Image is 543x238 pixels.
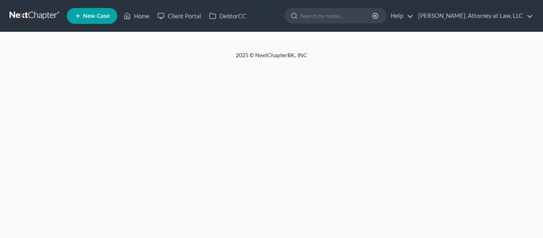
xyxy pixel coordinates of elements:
[45,51,498,66] div: 2025 © NextChapterBK, INC
[301,8,373,23] input: Search by name...
[414,9,533,23] a: [PERSON_NAME], Attorney at Law, LLC
[120,9,153,23] a: Home
[153,9,205,23] a: Client Portal
[205,9,250,23] a: DebtorCC
[83,13,110,19] span: New Case
[387,9,413,23] a: Help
